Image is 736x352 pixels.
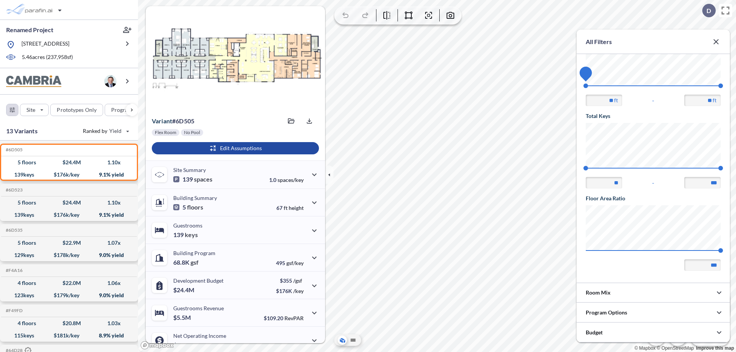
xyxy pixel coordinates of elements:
[287,342,304,349] span: margin
[348,336,358,345] button: Site Plan
[173,332,226,339] p: Net Operating Income
[4,228,23,233] h5: Click to copy the code
[57,106,97,114] p: Prototypes Only
[152,117,194,125] p: # 6d505
[586,95,721,106] div: -
[173,175,212,183] p: 139
[706,7,711,14] p: D
[173,305,224,311] p: Guestrooms Revenue
[155,129,176,136] p: Flex Room
[26,106,35,114] p: Site
[152,142,319,154] button: Edit Assumptions
[173,250,215,256] p: Building Program
[586,309,627,316] p: Program Options
[634,345,655,351] a: Mapbox
[338,336,347,345] button: Aerial View
[187,203,203,211] span: floors
[289,205,304,211] span: height
[696,345,734,351] a: Improve this map
[173,259,199,266] p: 68.8K
[269,177,304,183] p: 1.0
[586,329,603,336] p: Budget
[152,117,172,124] span: Variant
[713,97,716,104] label: ft
[293,277,302,284] span: /gsf
[586,37,612,46] p: All Filters
[293,288,304,294] span: /key
[173,277,223,284] p: Development Budget
[185,231,198,239] span: keys
[586,195,721,202] h5: Floor Area Ratio
[4,268,23,273] h5: Click to copy the code
[111,106,133,114] p: Program
[140,341,174,350] a: Mapbox homepage
[220,144,262,152] p: Edit Assumptions
[173,167,206,173] p: Site Summary
[173,341,192,349] p: $2.2M
[77,125,134,137] button: Ranked by Yield
[6,26,53,34] p: Renamed Project
[286,260,304,266] span: gsf/key
[194,175,212,183] span: spaces
[105,104,146,116] button: Program
[173,231,198,239] p: 139
[20,104,49,116] button: Site
[184,129,200,136] p: No Pool
[109,127,122,135] span: Yield
[271,342,304,349] p: 40.0%
[191,259,199,266] span: gsf
[276,277,304,284] p: $355
[614,97,618,104] label: ft
[4,187,23,193] h5: Click to copy the code
[276,288,304,294] p: $176K
[264,315,304,321] p: $109.20
[173,195,217,201] p: Building Summary
[284,205,287,211] span: ft
[580,70,592,75] span: 44.75
[276,260,304,266] p: 495
[104,75,117,87] img: user logo
[4,308,23,313] h5: Click to copy the code
[586,177,721,188] div: -
[173,286,195,294] p: $24.4M
[173,314,192,321] p: $5.5M
[173,222,202,229] p: Guestrooms
[657,345,694,351] a: OpenStreetMap
[173,203,203,211] p: 5
[586,112,721,120] h5: Total Keys
[276,205,304,211] p: 67
[586,289,611,296] p: Room Mix
[4,147,23,152] h5: Click to copy the code
[278,177,304,183] span: spaces/key
[21,40,69,49] p: [STREET_ADDRESS]
[6,75,61,87] img: BrandImage
[284,315,304,321] span: RevPAR
[6,126,38,136] p: 13 Variants
[22,53,73,62] p: 5.46 acres ( 237,958 sf)
[50,104,103,116] button: Prototypes Only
